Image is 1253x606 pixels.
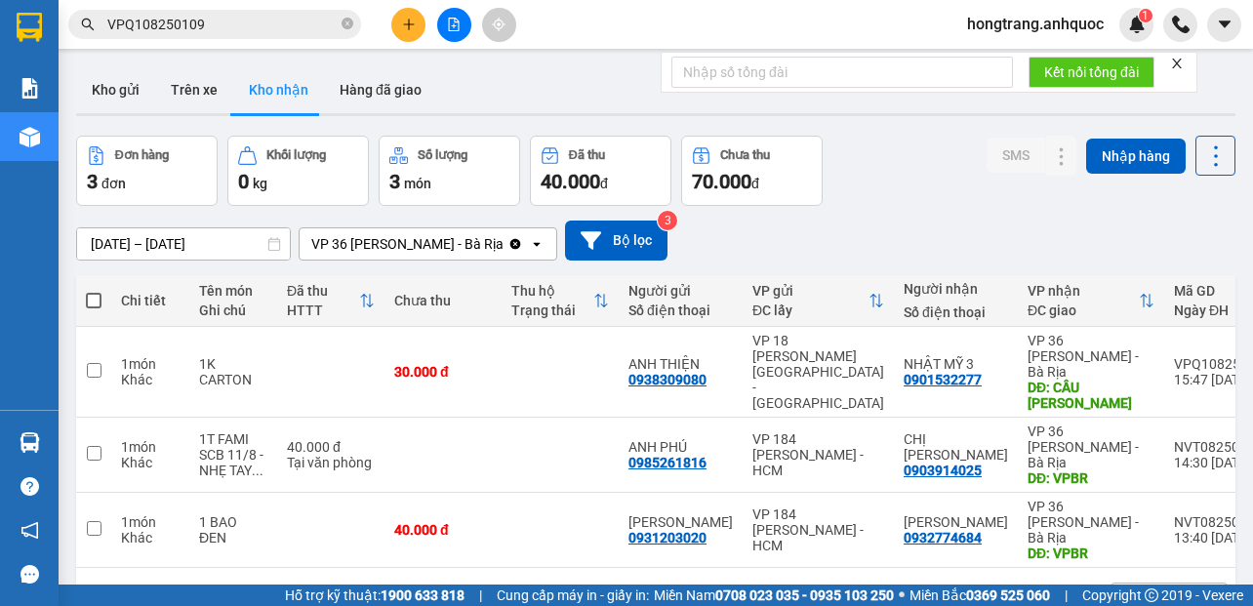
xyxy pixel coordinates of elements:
[658,211,677,230] sup: 3
[1028,499,1154,545] div: VP 36 [PERSON_NAME] - Bà Rịa
[1142,9,1149,22] span: 1
[720,148,770,162] div: Chưa thu
[227,136,369,206] button: Khối lượng0kg
[909,585,1050,606] span: Miền Bắc
[1028,303,1139,318] div: ĐC giao
[394,364,492,380] div: 30.000 đ
[76,136,218,206] button: Đơn hàng3đơn
[1139,9,1152,22] sup: 1
[628,356,733,372] div: ANH THIỆN
[960,86,972,98] span: lock
[238,170,249,193] span: 0
[479,585,482,606] span: |
[752,303,869,318] div: ĐC lấy
[569,148,605,162] div: Đã thu
[511,283,593,299] div: Thu hộ
[389,170,400,193] span: 3
[20,127,40,147] img: warehouse-icon
[252,463,263,478] span: ...
[951,12,1119,36] span: hongtrang.anhquoc
[20,432,40,453] img: warehouse-icon
[541,170,600,193] span: 40.000
[966,587,1050,603] strong: 0369 525 060
[1216,16,1233,33] span: caret-down
[1028,283,1139,299] div: VP nhận
[654,585,894,606] span: Miền Nam
[121,356,180,372] div: 1 món
[987,138,1045,173] button: SMS
[628,372,707,387] div: 0938309080
[671,57,1013,88] input: Nhập số tổng đài
[381,587,465,603] strong: 1900 633 818
[391,8,425,42] button: plus
[311,234,504,254] div: VP 36 [PERSON_NAME] - Bà Rịa
[482,8,516,42] button: aim
[199,283,267,299] div: Tên món
[511,303,593,318] div: Trạng thái
[285,585,465,606] span: Hỗ trợ kỹ thuật:
[904,304,1008,320] div: Số điện thoại
[253,176,267,191] span: kg
[121,372,180,387] div: Khác
[1028,545,1154,561] div: DĐ: VPBR
[743,275,894,327] th: Toggle SortBy
[1028,470,1154,486] div: DĐ: VPBR
[121,293,180,308] div: Chi tiết
[628,439,733,455] div: ANH PHÚ
[715,587,894,603] strong: 0708 023 035 - 0935 103 250
[81,18,95,31] span: search
[497,585,649,606] span: Cung cấp máy in - giấy in:
[1028,333,1154,380] div: VP 36 [PERSON_NAME] - Bà Rịa
[287,439,375,455] div: 40.000 đ
[1145,588,1158,602] span: copyright
[1086,139,1186,174] button: Nhập hàng
[1128,16,1146,33] img: icon-new-feature
[980,81,1109,102] span: Đổi mật khẩu
[266,148,326,162] div: Khối lượng
[600,176,608,191] span: đ
[287,455,375,470] div: Tại văn phòng
[121,439,180,455] div: 1 món
[752,431,884,478] div: VP 184 [PERSON_NAME] - HCM
[155,66,233,113] button: Trên xe
[17,13,42,42] img: logo-vxr
[628,283,733,299] div: Người gửi
[529,236,545,252] svg: open
[121,530,180,545] div: Khác
[394,522,492,538] div: 40.000 đ
[87,170,98,193] span: 3
[199,514,267,545] div: 1 BAO ĐEN
[980,50,1109,71] span: Đăng xuất
[277,275,384,327] th: Toggle SortBy
[752,333,884,411] div: VP 18 [PERSON_NAME][GEOGRAPHIC_DATA] - [GEOGRAPHIC_DATA]
[628,530,707,545] div: 0931203020
[628,514,733,530] div: ANH LINH
[628,303,733,318] div: Số điện thoại
[492,18,505,31] span: aim
[76,66,155,113] button: Kho gửi
[437,8,471,42] button: file-add
[115,148,169,162] div: Đơn hàng
[342,16,353,34] span: close-circle
[20,477,39,496] span: question-circle
[418,148,467,162] div: Số lượng
[1065,585,1068,606] span: |
[324,66,437,113] button: Hàng đã giao
[394,293,492,308] div: Chưa thu
[1018,275,1164,327] th: Toggle SortBy
[565,221,667,261] button: Bộ lọc
[681,136,823,206] button: Chưa thu70.000đ
[1207,8,1241,42] button: caret-down
[904,356,1008,372] div: NHẬT MỸ 3
[107,14,338,35] input: Tìm tên, số ĐT hoặc mã đơn
[20,565,39,584] span: message
[751,176,759,191] span: đ
[402,18,416,31] span: plus
[233,66,324,113] button: Kho nhận
[77,228,290,260] input: Select a date range.
[899,591,905,599] span: ⚪️
[121,455,180,470] div: Khác
[20,78,40,99] img: solution-icon
[447,18,461,31] span: file-add
[1028,424,1154,470] div: VP 36 [PERSON_NAME] - Bà Rịa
